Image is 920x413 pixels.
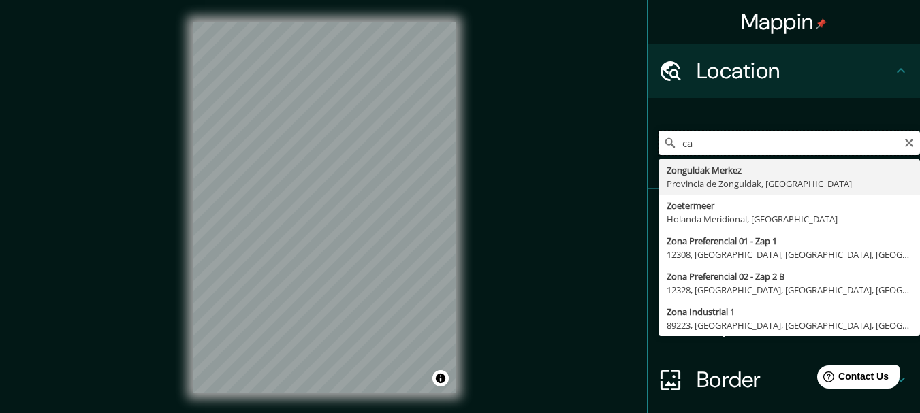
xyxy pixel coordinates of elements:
div: Zoetermeer [667,199,912,212]
div: Zona Industrial 1 [667,305,912,318]
h4: Border [697,366,893,393]
div: Border [648,352,920,407]
div: Zona Preferencial 02 - Zap 2 B [667,269,912,283]
button: Toggle attribution [432,370,449,386]
div: Location [648,44,920,98]
div: Pins [648,189,920,244]
h4: Mappin [741,8,827,35]
h4: Layout [697,312,893,339]
div: Provincia de Zonguldak, [GEOGRAPHIC_DATA] [667,177,912,191]
input: Pick your city or area [659,131,920,155]
div: Style [648,244,920,298]
div: 12308, [GEOGRAPHIC_DATA], [GEOGRAPHIC_DATA], [GEOGRAPHIC_DATA] [667,248,912,261]
div: Layout [648,298,920,352]
img: pin-icon.png [816,18,827,29]
h4: Location [697,57,893,84]
div: Holanda Meridional, [GEOGRAPHIC_DATA] [667,212,912,226]
canvas: Map [193,22,456,393]
button: Clear [904,135,915,148]
div: 89223, [GEOGRAPHIC_DATA], [GEOGRAPHIC_DATA], [GEOGRAPHIC_DATA] [667,318,912,332]
div: 12328, [GEOGRAPHIC_DATA], [GEOGRAPHIC_DATA], [GEOGRAPHIC_DATA] [667,283,912,297]
div: Zona Preferencial 01 - Zap 1 [667,234,912,248]
div: Zonguldak Merkez [667,163,912,177]
iframe: Help widget launcher [799,360,905,398]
